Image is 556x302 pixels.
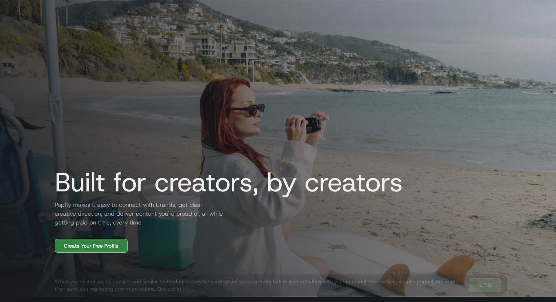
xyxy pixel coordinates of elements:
div: Blog [319,10,329,17]
div: Contact [341,10,360,17]
a: Creators [189,1,216,26]
a: Create Your Free Profile [55,239,128,253]
h2: Popfly makes it easy to connect with brands, get clear creative direction, and deliver content yo... [49,201,225,227]
a: Book a Demo [437,7,487,21]
div: Login [416,10,429,17]
a: home [66,3,114,25]
a: Company [281,1,310,26]
a: Got It! [469,278,501,292]
a: here [181,285,192,292]
div: Company [284,10,307,17]
h1: Built for creators, by creators [49,168,403,197]
div: Platform [224,10,245,17]
a: Login [414,10,432,17]
div: Pricing [256,10,272,17]
a: Pricing [253,1,275,26]
div: When you visit or log in, cookies and similar technologies may be used by our data partners to li... [55,278,463,292]
a: Contact [338,1,363,26]
a: Platform [221,1,248,26]
a: Brands [162,1,184,26]
a: Blog [316,1,332,26]
div: Creators [192,10,213,17]
div: Brands [165,10,181,17]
